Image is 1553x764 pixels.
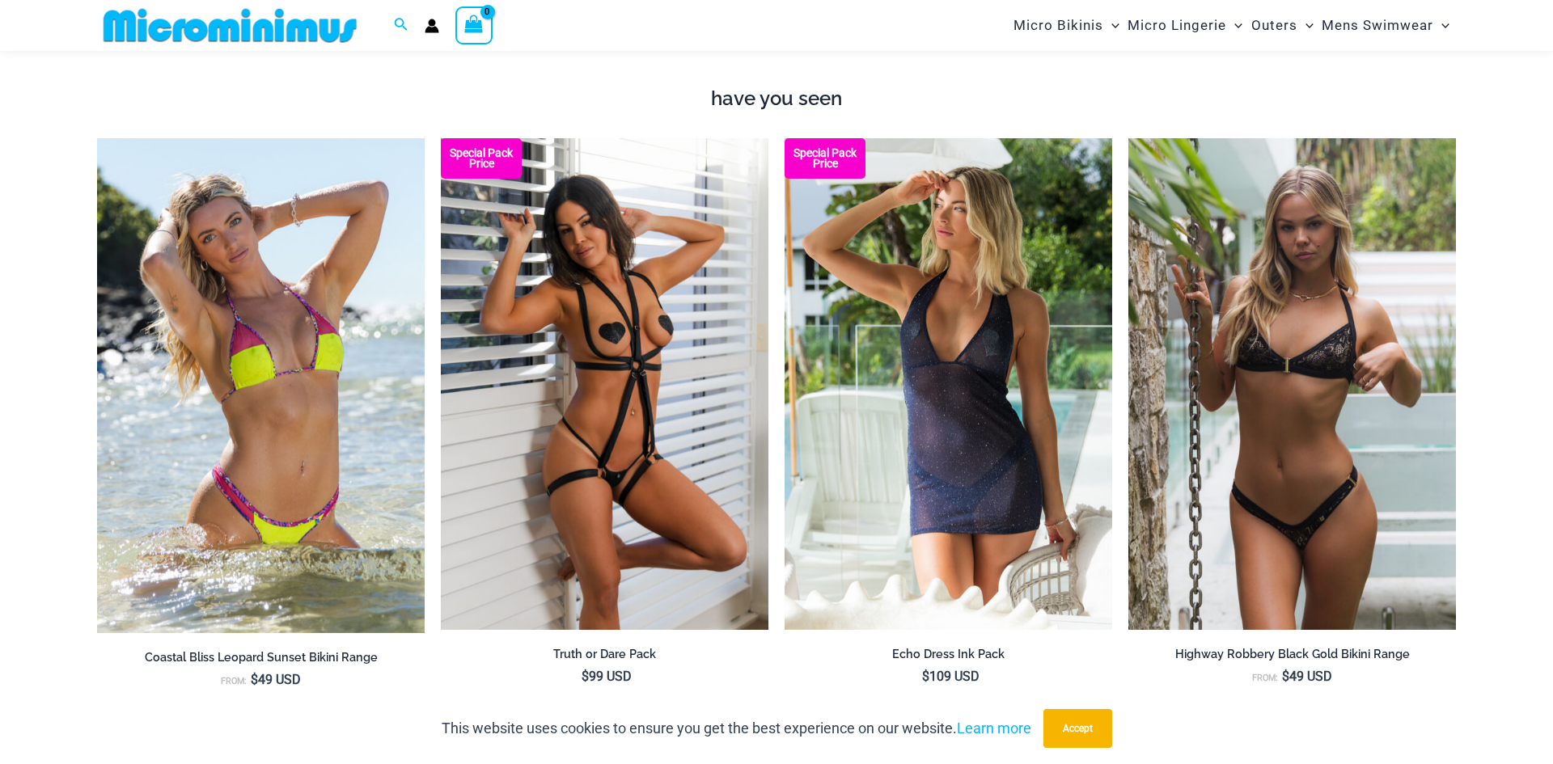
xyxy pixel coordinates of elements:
span: $ [582,669,589,684]
img: Coastal Bliss Leopard Sunset 3171 Tri Top 4371 Thong Bikini 06 [97,138,425,633]
span: $ [251,672,258,687]
span: $ [922,669,929,684]
span: From: [1252,673,1278,683]
h4: have you seen [97,87,1456,111]
h2: Coastal Bliss Leopard Sunset Bikini Range [97,650,425,665]
a: Truth or Dare Pack [441,647,768,668]
img: MM SHOP LOGO FLAT [97,7,363,44]
span: $ [1282,669,1289,684]
bdi: 49 USD [1282,669,1332,684]
img: Highway Robbery Black Gold 359 Clip Top 439 Clip Bottom 01v2 [1128,138,1456,630]
img: Echo Ink 5671 Dress 682 Thong 07 [785,138,1112,630]
a: Highway Robbery Black Gold 359 Clip Top 439 Clip Bottom 01v2Highway Robbery Black Gold 359 Clip T... [1128,138,1456,630]
a: Coastal Bliss Leopard Sunset 3171 Tri Top 4371 Thong Bikini 06Coastal Bliss Leopard Sunset 3171 T... [97,138,425,633]
a: Echo Ink 5671 Dress 682 Thong 07 Echo Ink 5671 Dress 682 Thong 08Echo Ink 5671 Dress 682 Thong 08 [785,138,1112,630]
img: Truth or Dare Black 1905 Bodysuit 611 Micro 06 [441,138,768,630]
a: Truth or Dare Black 1905 Bodysuit 611 Micro 07 Truth or Dare Black 1905 Bodysuit 611 Micro 06Trut... [441,138,768,630]
p: This website uses cookies to ensure you get the best experience on our website. [442,716,1031,741]
a: Highway Robbery Black Gold Bikini Range [1128,647,1456,668]
bdi: 109 USD [922,669,980,684]
a: Learn more [957,720,1031,737]
button: Accept [1043,709,1112,748]
bdi: 99 USD [582,669,632,684]
b: Special Pack Price [785,148,865,169]
h2: Echo Dress Ink Pack [785,647,1112,662]
a: Coastal Bliss Leopard Sunset Bikini Range [97,650,425,671]
b: Special Pack Price [441,148,522,169]
span: From: [221,676,247,686]
bdi: 49 USD [251,672,301,687]
h2: Truth or Dare Pack [441,647,768,662]
h2: Highway Robbery Black Gold Bikini Range [1128,647,1456,662]
a: Echo Dress Ink Pack [785,647,1112,668]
